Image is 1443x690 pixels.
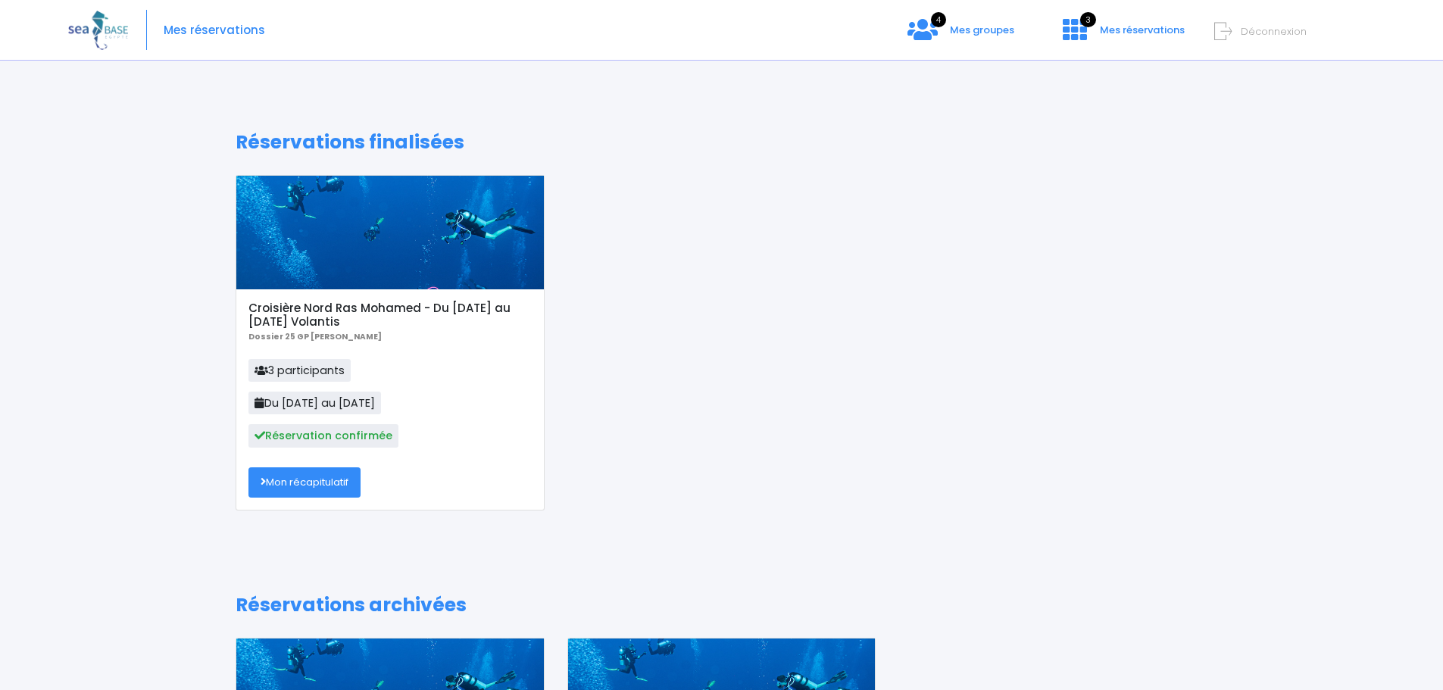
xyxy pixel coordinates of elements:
span: Du [DATE] au [DATE] [248,392,381,414]
span: 4 [931,12,946,27]
span: Mes groupes [950,23,1014,37]
span: 3 participants [248,359,351,382]
span: 3 [1080,12,1096,27]
a: 4 Mes groupes [895,28,1026,42]
a: 3 Mes réservations [1051,28,1194,42]
span: Déconnexion [1241,24,1307,39]
h1: Réservations finalisées [236,131,1207,154]
h5: Croisière Nord Ras Mohamed - Du [DATE] au [DATE] Volantis [248,301,531,329]
b: Dossier 25 GP [PERSON_NAME] [248,331,382,342]
span: Réservation confirmée [248,424,398,447]
span: Mes réservations [1100,23,1185,37]
a: Mon récapitulatif [248,467,361,498]
h1: Réservations archivées [236,594,1207,617]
